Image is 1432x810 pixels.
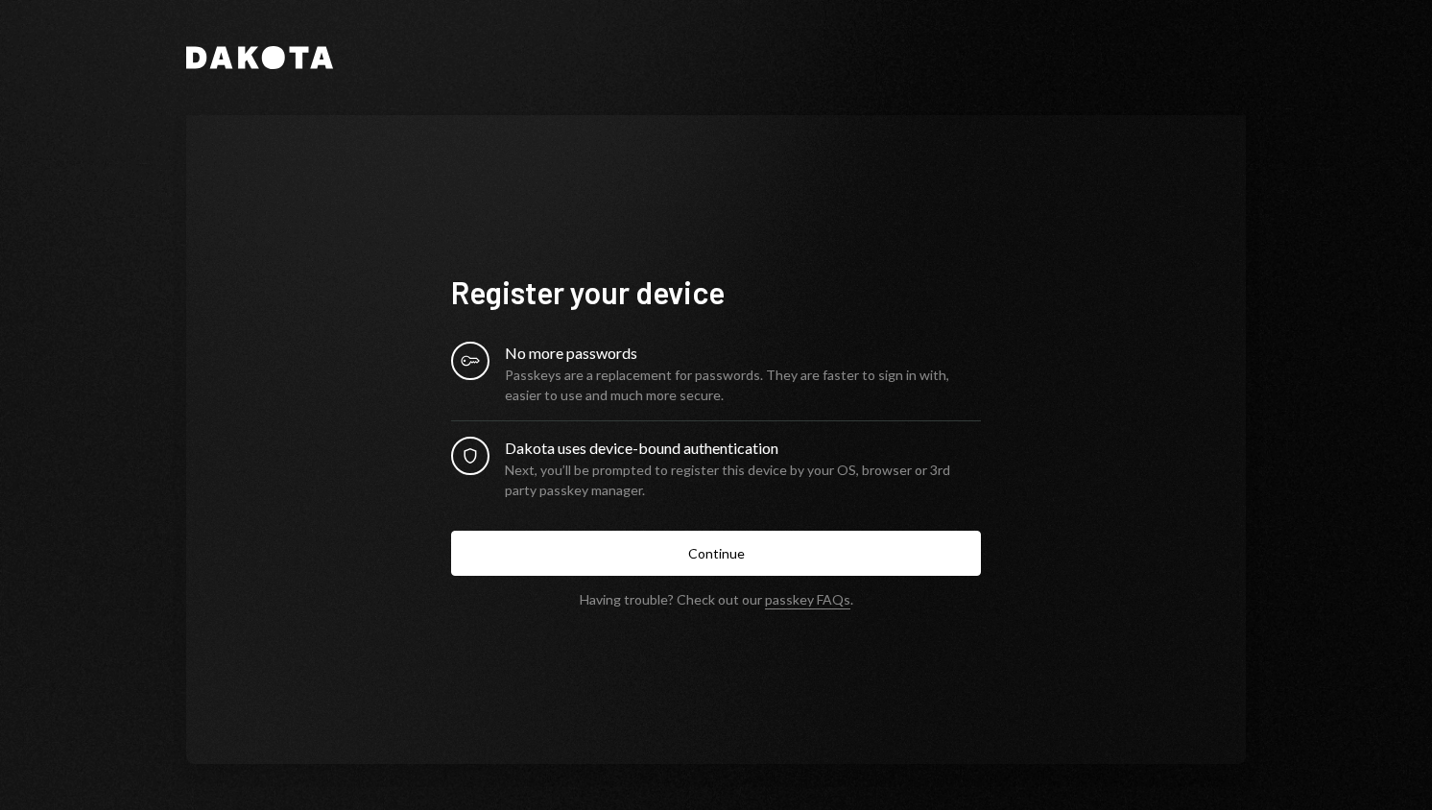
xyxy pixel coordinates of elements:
[505,460,981,500] div: Next, you’ll be prompted to register this device by your OS, browser or 3rd party passkey manager.
[765,591,850,609] a: passkey FAQs
[451,273,981,311] h1: Register your device
[451,531,981,576] button: Continue
[580,591,853,607] div: Having trouble? Check out our .
[505,437,981,460] div: Dakota uses device-bound authentication
[505,342,981,365] div: No more passwords
[505,365,981,405] div: Passkeys are a replacement for passwords. They are faster to sign in with, easier to use and much...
